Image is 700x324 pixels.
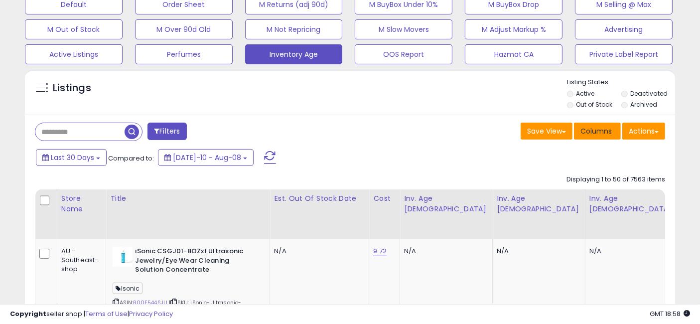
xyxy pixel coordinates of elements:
button: Advertising [575,19,673,39]
p: Listing States: [567,78,675,87]
div: Est. Out Of Stock Date [274,193,365,204]
button: M Not Repricing [245,19,343,39]
button: Perfumes [135,44,233,64]
button: Filters [147,123,186,140]
label: Archived [631,100,658,109]
button: M Slow Movers [355,19,452,39]
div: Inv. Age [DEMOGRAPHIC_DATA] [589,193,674,214]
button: Save View [521,123,572,140]
div: N/A [589,247,670,256]
label: Active [576,89,595,98]
span: Isonic [113,283,142,294]
b: iSonic CSGJ01-8OZx1 Ultrasonic Jewelry/Eye Wear Cleaning Solution Concentrate [135,247,256,277]
a: 9.72 [373,246,387,256]
div: N/A [497,247,577,256]
button: Inventory Age [245,44,343,64]
button: M Out of Stock [25,19,123,39]
h5: Listings [53,81,91,95]
div: seller snap | | [10,310,173,319]
button: Hazmat CA [465,44,562,64]
div: Cost [373,193,396,204]
div: AU - Southeast-shop [61,247,99,274]
span: Columns [580,126,612,136]
button: M Adjust Markup % [465,19,562,39]
button: Actions [622,123,665,140]
span: Compared to: [108,154,154,163]
button: OOS Report [355,44,452,64]
div: Displaying 1 to 50 of 7563 items [566,175,665,184]
span: 2025-09-8 18:58 GMT [650,309,690,319]
a: Terms of Use [85,309,128,319]
span: [DATE]-10 - Aug-08 [173,153,241,162]
button: Active Listings [25,44,123,64]
p: N/A [274,247,361,256]
img: 21X696J3WkL._SL40_.jpg [113,247,133,267]
div: Title [110,193,266,204]
button: Columns [574,123,621,140]
span: Last 30 Days [51,153,94,162]
label: Out of Stock [576,100,613,109]
div: Inv. Age [DEMOGRAPHIC_DATA] [404,193,488,214]
label: Deactivated [631,89,668,98]
div: Inv. Age [DEMOGRAPHIC_DATA] [497,193,581,214]
button: M Over 90d Old [135,19,233,39]
button: Private Label Report [575,44,673,64]
button: [DATE]-10 - Aug-08 [158,149,254,166]
div: N/A [404,247,485,256]
a: Privacy Policy [129,309,173,319]
button: Last 30 Days [36,149,107,166]
strong: Copyright [10,309,46,319]
div: Store Name [61,193,102,214]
